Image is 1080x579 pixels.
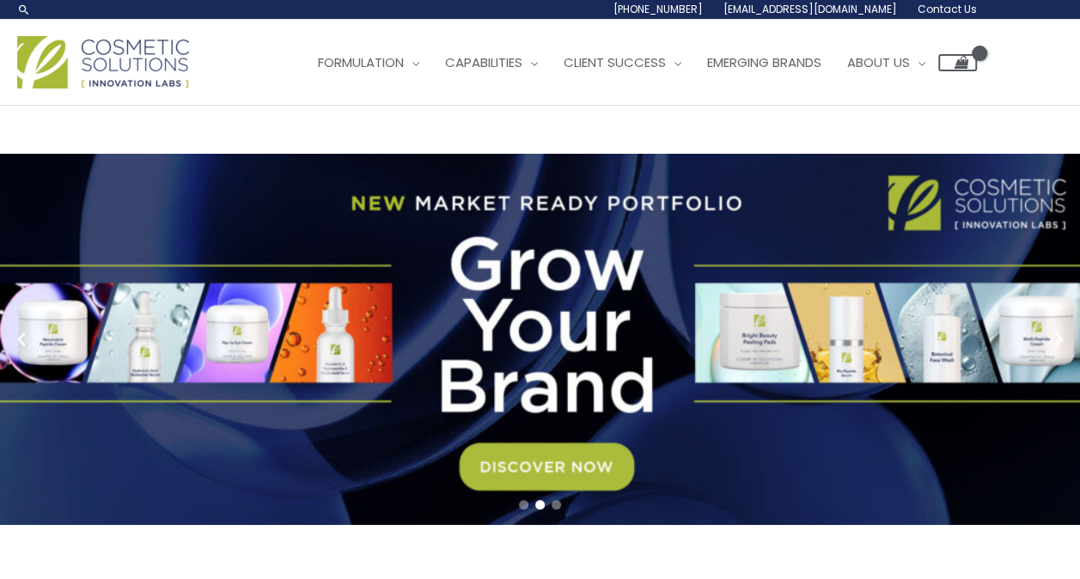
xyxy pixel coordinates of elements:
span: Contact Us [918,2,977,16]
nav: Site Navigation [292,37,977,88]
a: Formulation [305,37,432,88]
img: Cosmetic Solutions Logo [17,36,189,88]
span: Go to slide 3 [552,500,561,509]
a: Search icon link [17,3,31,16]
a: Client Success [551,37,694,88]
span: Emerging Brands [707,53,821,71]
a: View Shopping Cart, empty [938,54,977,71]
button: Next slide [1046,326,1071,352]
span: [EMAIL_ADDRESS][DOMAIN_NAME] [723,2,897,16]
a: Emerging Brands [694,37,834,88]
span: About Us [847,53,910,71]
span: Go to slide 1 [519,500,528,509]
button: Previous slide [9,326,34,352]
span: Go to slide 2 [535,500,545,509]
span: Formulation [318,53,404,71]
span: Capabilities [445,53,522,71]
span: Client Success [564,53,666,71]
a: About Us [834,37,938,88]
a: Capabilities [432,37,551,88]
span: [PHONE_NUMBER] [613,2,703,16]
